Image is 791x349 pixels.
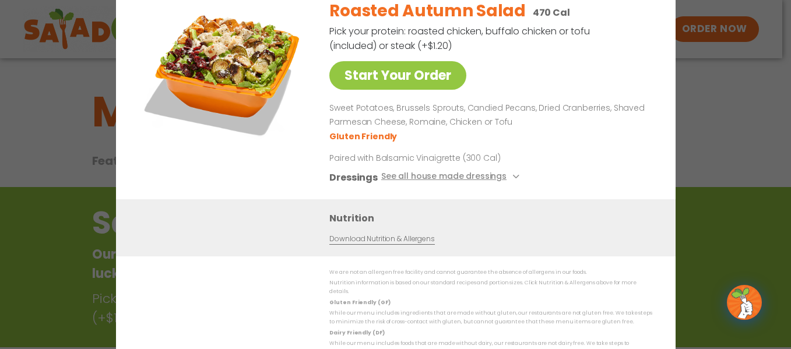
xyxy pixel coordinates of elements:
img: wpChatIcon [728,286,761,319]
p: We are not an allergen free facility and cannot guarantee the absence of allergens in our foods. [329,268,652,277]
p: Paired with Balsamic Vinaigrette (300 Cal) [329,152,545,164]
p: Sweet Potatoes, Brussels Sprouts, Candied Pecans, Dried Cranberries, Shaved Parmesan Cheese, Roma... [329,101,648,129]
p: Nutrition information is based on our standard recipes and portion sizes. Click Nutrition & Aller... [329,279,652,297]
strong: Dairy Friendly (DF) [329,329,384,336]
h3: Dressings [329,170,378,185]
h3: Nutrition [329,211,658,225]
a: Download Nutrition & Allergens [329,234,434,245]
p: While our menu includes ingredients that are made without gluten, our restaurants are not gluten ... [329,309,652,327]
p: Pick your protein: roasted chicken, buffalo chicken or tofu (included) or steak (+$1.20) [329,24,592,53]
li: Gluten Friendly [329,131,399,143]
strong: Gluten Friendly (GF) [329,299,390,306]
p: 470 Cal [532,5,569,20]
button: See all house made dressings [381,170,522,185]
a: Start Your Order [329,61,466,90]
